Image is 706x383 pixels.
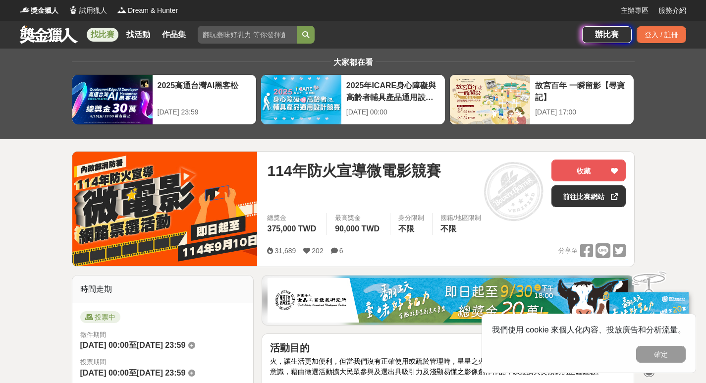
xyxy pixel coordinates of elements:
[72,275,254,303] div: 時間走期
[274,247,296,255] span: 31,689
[440,213,481,223] div: 國籍/地區限制
[122,28,154,42] a: 找活動
[335,224,380,233] span: 90,000 TWD
[492,326,686,334] span: 我們使用 cookie 來個人化內容、投放廣告和分析流量。
[535,107,629,117] div: [DATE] 17:00
[117,5,178,16] a: LogoDream & Hunter
[20,5,30,15] img: Logo
[267,213,319,223] span: 總獎金
[80,357,246,367] span: 投票期間
[79,5,107,16] span: 試用獵人
[270,342,310,353] strong: 活動目的
[621,5,649,16] a: 主辦專區
[72,74,257,125] a: 2025高通台灣AI黑客松[DATE] 23:59
[137,341,185,349] span: [DATE] 23:59
[398,224,414,233] span: 不限
[80,311,120,323] span: 投票中
[346,107,440,117] div: [DATE] 00:00
[129,341,137,349] span: 至
[449,74,634,125] a: 故宮百年 一瞬留影【尋寶記】[DATE] 17:00
[137,369,185,377] span: [DATE] 23:59
[339,247,343,255] span: 6
[558,243,578,258] span: 分享至
[346,80,440,102] div: 2025年ICARE身心障礙與高齡者輔具產品通用設計競賽
[440,224,456,233] span: 不限
[312,247,323,255] span: 202
[267,224,316,233] span: 375,000 TWD
[158,107,251,117] div: [DATE] 23:59
[80,369,129,377] span: [DATE] 00:00
[117,5,127,15] img: Logo
[270,357,624,376] span: 火，讓生活更加便利，但當我們沒有正確使用或疏於管理時，星星之火可燎原，為灌輸民眾火災預防正確觀念與安全意識，藉由徵選活動擴大民眾參與及選出具吸引力及淺顯易懂之影像創作作品，以推廣火災預防的正確觀念。
[87,28,118,42] a: 找比賽
[80,341,129,349] span: [DATE] 00:00
[535,80,629,102] div: 故宮百年 一瞬留影【尋寶記】
[331,58,376,66] span: 大家都在看
[636,346,686,363] button: 確定
[128,5,178,16] span: Dream & Hunter
[68,5,107,16] a: Logo試用獵人
[267,160,440,182] span: 114年防火宣導微電影競賽
[658,5,686,16] a: 服務介紹
[261,74,445,125] a: 2025年ICARE身心障礙與高齡者輔具產品通用設計競賽[DATE] 00:00
[158,80,251,102] div: 2025高通台灣AI黑客松
[80,331,106,338] span: 徵件期間
[551,160,626,181] button: 收藏
[637,26,686,43] div: 登入 / 註冊
[398,213,424,223] div: 身分限制
[582,26,632,43] a: 辦比賽
[20,5,58,16] a: Logo獎金獵人
[31,5,58,16] span: 獎金獵人
[268,278,628,323] img: b0ef2173-5a9d-47ad-b0e3-de335e335c0a.jpg
[609,292,689,358] img: ff197300-f8ee-455f-a0ae-06a3645bc375.jpg
[551,185,626,207] a: 前往比賽網站
[129,369,137,377] span: 至
[198,26,297,44] input: 翻玩臺味好乳力 等你發揮創意！
[335,213,382,223] span: 最高獎金
[72,152,258,266] img: Cover Image
[158,28,190,42] a: 作品集
[68,5,78,15] img: Logo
